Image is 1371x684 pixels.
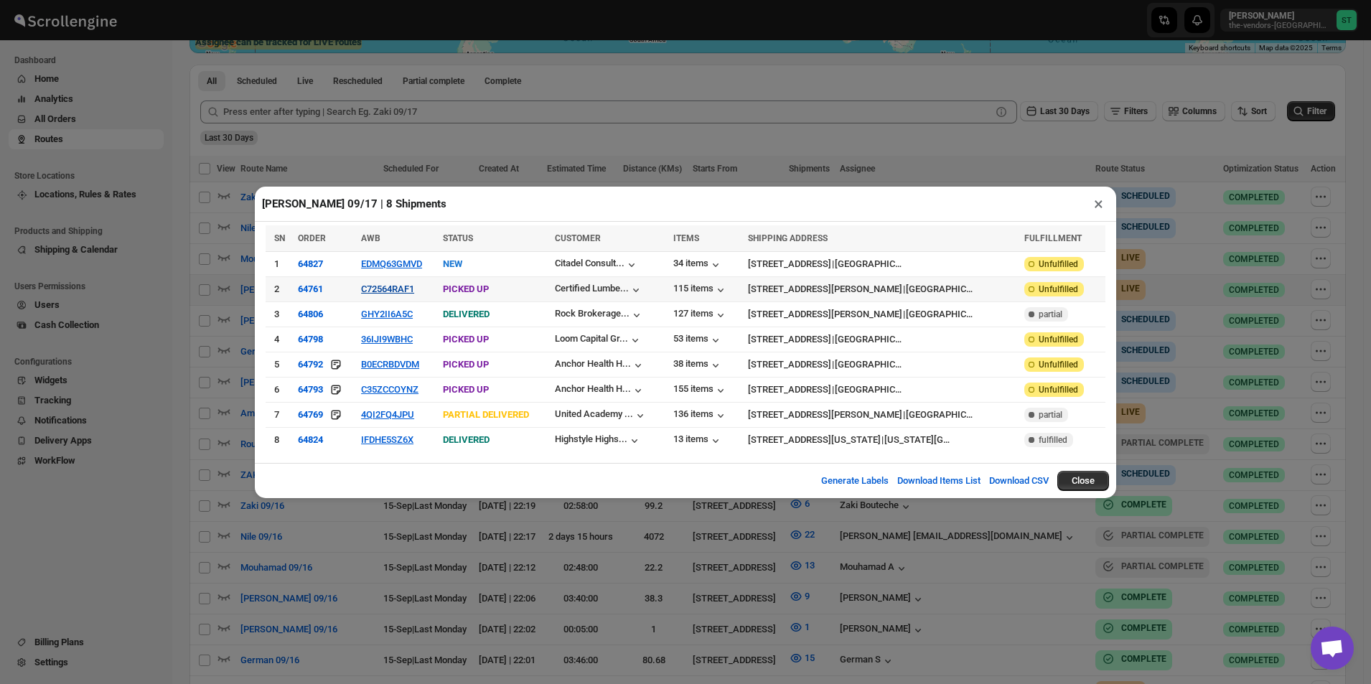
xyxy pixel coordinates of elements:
div: | [748,357,1016,372]
div: [GEOGRAPHIC_DATA] [906,282,974,296]
div: [STREET_ADDRESS][PERSON_NAME] [748,282,902,296]
button: Download Items List [889,467,989,495]
button: 4QI2FQ4JPU [361,409,414,420]
div: [STREET_ADDRESS][PERSON_NAME] [748,307,902,322]
div: 64792 [298,359,323,370]
div: [GEOGRAPHIC_DATA] [906,307,974,322]
button: 64806 [298,309,323,319]
button: 64793 [298,383,323,397]
button: 64792 [298,357,323,372]
button: 64798 [298,334,323,345]
span: PICKED UP [443,359,489,370]
span: PARTIAL DELIVERED [443,409,529,420]
td: 8 [266,427,294,452]
span: Unfulfilled [1039,258,1078,270]
td: 2 [266,276,294,301]
div: | [748,408,1016,422]
div: | [748,282,1016,296]
div: [STREET_ADDRESS] [748,383,831,397]
button: C35ZCCOYNZ [361,384,418,395]
span: SHIPPING ADDRESS [748,233,828,243]
button: Citadel Consult... [555,258,639,272]
button: United Academy ... [555,408,647,423]
div: 115 items [673,283,728,297]
div: Rock Brokerage... [555,308,630,319]
div: | [748,257,1016,271]
button: 136 items [673,408,728,423]
div: | [748,383,1016,397]
button: 127 items [673,308,728,322]
div: [STREET_ADDRESS][US_STATE] [748,433,881,447]
h2: [PERSON_NAME] 09/17 | 8 Shipments [262,197,446,211]
span: fulfilled [1039,434,1067,446]
span: CUSTOMER [555,233,601,243]
button: 64827 [298,258,323,269]
button: GHY2II6A5C [361,309,413,319]
div: [GEOGRAPHIC_DATA] [906,408,974,422]
div: 38 items [673,358,723,373]
button: 36IJI9WBHC [361,334,413,345]
div: [GEOGRAPHIC_DATA] [835,357,903,372]
span: DELIVERED [443,309,490,319]
span: ITEMS [673,233,699,243]
span: Unfulfilled [1039,359,1078,370]
button: Certified Lumbe... [555,283,643,297]
td: 6 [266,377,294,402]
div: Loom Capital Gr... [555,333,628,344]
button: Anchor Health H... [555,358,645,373]
button: Generate Labels [813,467,897,495]
div: Anchor Health H... [555,358,631,369]
span: partial [1039,309,1062,320]
span: Unfulfilled [1039,334,1078,345]
div: [GEOGRAPHIC_DATA] [835,383,903,397]
td: 1 [266,251,294,276]
button: Anchor Health H... [555,383,645,398]
button: Rock Brokerage... [555,308,644,322]
td: 3 [266,301,294,327]
button: B0ECRBDVDM [361,359,419,370]
span: STATUS [443,233,473,243]
div: Open chat [1311,627,1354,670]
button: 53 items [673,333,723,347]
div: United Academy ... [555,408,633,419]
div: [STREET_ADDRESS] [748,332,831,347]
div: Certified Lumbe... [555,283,629,294]
div: [GEOGRAPHIC_DATA] [835,332,903,347]
span: ORDER [298,233,326,243]
span: Unfulfilled [1039,384,1078,395]
button: 64769 [298,408,323,422]
div: Citadel Consult... [555,258,624,268]
button: 13 items [673,434,723,448]
button: EDMQ63GMVD [361,258,422,269]
span: partial [1039,409,1062,421]
button: 34 items [673,258,723,272]
div: Highstyle Highs... [555,434,627,444]
button: C72564RAF1 [361,284,414,294]
div: [STREET_ADDRESS] [748,357,831,372]
button: Highstyle Highs... [555,434,642,448]
span: AWB [361,233,380,243]
button: 64824 [298,434,323,445]
span: DELIVERED [443,434,490,445]
span: PICKED UP [443,384,489,395]
button: 64761 [298,284,323,294]
div: [US_STATE][GEOGRAPHIC_DATA] [884,433,953,447]
button: IFDHE5SZ6X [361,434,413,445]
button: 155 items [673,383,728,398]
button: Loom Capital Gr... [555,333,642,347]
button: × [1088,194,1109,214]
div: | [748,307,1016,322]
div: | [748,433,1016,447]
td: 7 [266,402,294,427]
